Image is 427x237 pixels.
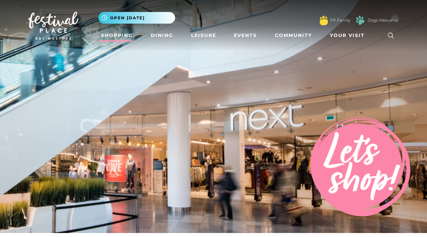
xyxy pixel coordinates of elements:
[188,29,219,42] a: Leisure
[327,29,371,42] a: Your Visit
[330,32,365,39] span: Your Visit
[148,29,176,42] a: Dining
[330,17,350,23] a: FP Family
[110,15,145,21] span: Open [DATE]
[98,29,135,42] a: Shopping
[231,29,260,42] a: Events
[368,17,399,23] a: Dogs Welcome!
[272,29,315,42] a: Community
[98,12,175,24] button: Open [DATE]
[28,12,78,40] img: Festival Place Logo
